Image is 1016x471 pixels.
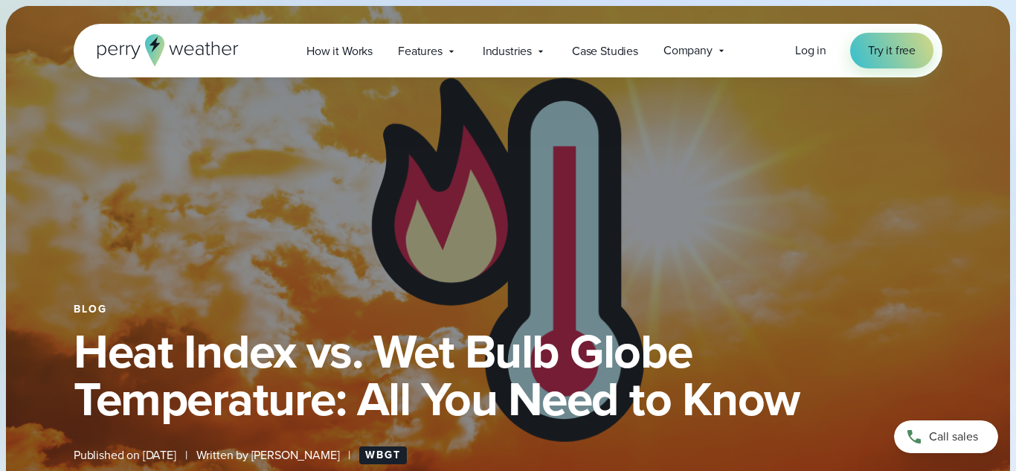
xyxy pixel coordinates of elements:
[483,42,532,60] span: Industries
[663,42,713,60] span: Company
[359,446,407,464] a: WBGT
[348,446,350,464] span: |
[894,420,998,453] a: Call sales
[185,446,187,464] span: |
[559,36,651,66] a: Case Studies
[929,428,978,446] span: Call sales
[850,33,933,68] a: Try it free
[795,42,826,60] a: Log in
[74,304,942,315] div: Blog
[74,446,176,464] span: Published on [DATE]
[306,42,373,60] span: How it Works
[74,327,942,423] h1: Heat Index vs. Wet Bulb Globe Temperature: All You Need to Know
[795,42,826,59] span: Log in
[868,42,916,60] span: Try it free
[294,36,385,66] a: How it Works
[398,42,443,60] span: Features
[196,446,340,464] span: Written by [PERSON_NAME]
[572,42,638,60] span: Case Studies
